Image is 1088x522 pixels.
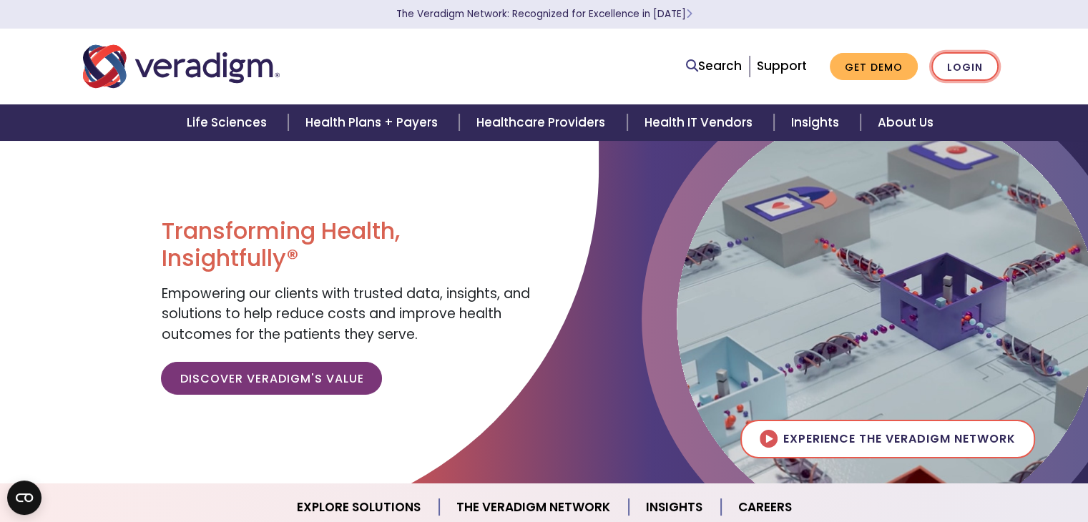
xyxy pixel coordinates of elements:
a: Health IT Vendors [627,104,774,141]
a: About Us [861,104,951,141]
a: Search [686,56,742,76]
a: Login [931,52,999,82]
a: Life Sciences [170,104,288,141]
span: Learn More [686,7,692,21]
a: Health Plans + Payers [288,104,459,141]
span: Empowering our clients with trusted data, insights, and solutions to help reduce costs and improv... [161,284,529,344]
a: Healthcare Providers [459,104,627,141]
a: The Veradigm Network: Recognized for Excellence in [DATE]Learn More [396,7,692,21]
a: Get Demo [830,53,918,81]
a: Support [757,57,807,74]
a: Insights [774,104,861,141]
button: Open CMP widget [7,481,41,515]
a: Discover Veradigm's Value [161,362,382,395]
img: Veradigm logo [83,43,280,90]
h1: Transforming Health, Insightfully® [161,217,533,272]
